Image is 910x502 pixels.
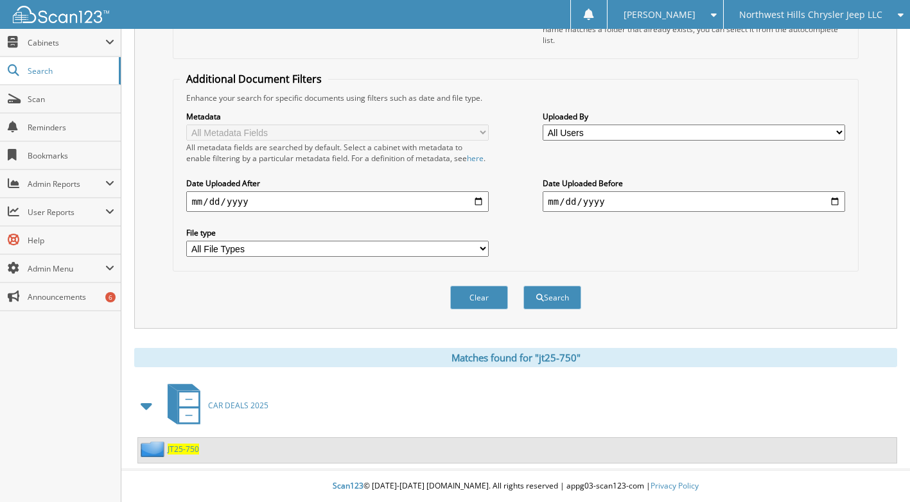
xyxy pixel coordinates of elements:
img: scan123-logo-white.svg [13,6,109,23]
a: Privacy Policy [651,480,699,491]
div: All metadata fields are searched by default. Select a cabinet with metadata to enable filtering b... [186,142,488,164]
label: Date Uploaded After [186,178,488,189]
span: Search [28,65,112,76]
span: Announcements [28,291,114,302]
label: Date Uploaded Before [543,178,844,189]
span: Help [28,235,114,246]
button: Search [523,286,581,309]
div: Select a cabinet and begin typing the name of the folder you want to search in. If the name match... [543,13,844,46]
input: start [186,191,488,212]
a: JT25-750 [168,444,199,454]
span: Admin Menu [28,263,105,274]
label: File type [186,227,488,238]
div: Matches found for "jt25-750" [134,348,897,367]
iframe: Chat Widget [846,440,910,502]
input: end [543,191,844,212]
label: Metadata [186,111,488,122]
a: CAR DEALS 2025 [160,380,268,431]
legend: Additional Document Filters [180,72,328,86]
div: © [DATE]-[DATE] [DOMAIN_NAME]. All rights reserved | appg03-scan123-com | [121,471,910,502]
span: User Reports [28,207,105,218]
a: here [467,153,484,164]
img: folder2.png [141,441,168,457]
div: 6 [105,292,116,302]
span: Admin Reports [28,178,105,189]
button: Clear [450,286,508,309]
span: Cabinets [28,37,105,48]
span: Bookmarks [28,150,114,161]
div: Enhance your search for specific documents using filters such as date and file type. [180,92,851,103]
span: CAR DEALS 2025 [208,400,268,411]
label: Uploaded By [543,111,844,122]
span: Scan123 [333,480,363,491]
span: Scan [28,94,114,105]
span: [PERSON_NAME] [624,11,696,19]
span: Northwest Hills Chrysler Jeep LLC [739,11,882,19]
span: Reminders [28,122,114,133]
